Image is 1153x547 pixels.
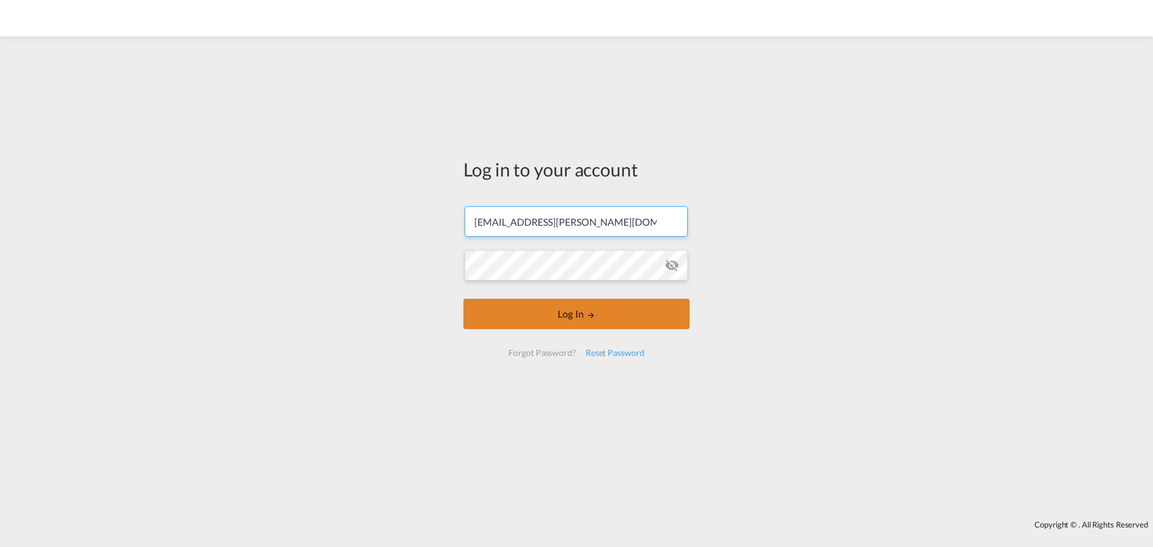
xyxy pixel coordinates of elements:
[504,342,580,364] div: Forgot Password?
[465,206,688,237] input: Enter email/phone number
[581,342,649,364] div: Reset Password
[463,156,690,182] div: Log in to your account
[463,299,690,329] button: LOGIN
[665,258,679,273] md-icon: icon-eye-off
